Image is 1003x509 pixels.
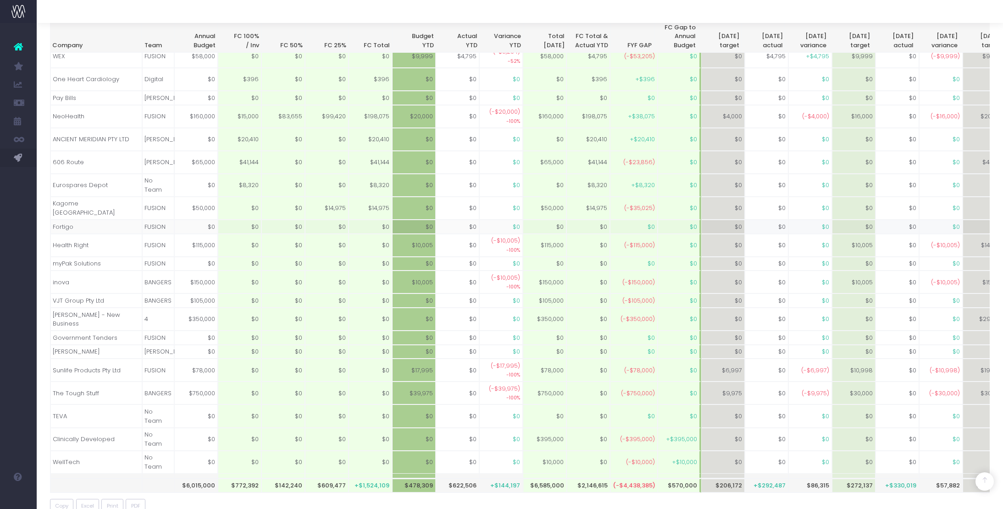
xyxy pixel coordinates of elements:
[261,220,305,234] td: $0
[392,308,436,331] td: $0
[142,293,174,308] td: BANGERS
[523,197,566,220] td: $50,000
[305,308,349,331] td: $0
[832,174,876,197] td: $0
[872,21,916,52] th: Aug 25 actualactual: activate to sort column ascending
[931,112,960,121] span: (-$16,000)
[745,105,788,128] td: $0
[491,273,520,282] span: (-$10,005)
[690,241,697,250] span: $0
[142,105,174,128] td: FUSION
[218,91,261,105] td: $0
[174,271,218,293] td: $150,000
[785,21,829,52] th: Jul 25 variancevariance: activate to sort column ascending
[701,105,745,128] td: $4,000
[745,91,788,105] td: $0
[953,135,960,144] span: $0
[392,234,436,257] td: $10,005
[50,234,142,257] td: Health Right
[261,197,305,220] td: $0
[174,91,218,105] td: $0
[142,220,174,234] td: FUSION
[349,234,392,257] td: $0
[832,151,876,174] td: $0
[745,234,788,257] td: $0
[513,135,520,144] span: $0
[701,220,745,234] td: $0
[174,68,218,91] td: $0
[953,204,960,213] span: $0
[513,222,520,232] span: $0
[50,174,142,197] td: Eurospares Depot
[523,21,567,52] th: TotalMonday: activate to sort column ascending
[822,75,829,84] span: $0
[953,75,960,84] span: $0
[523,128,566,151] td: $0
[218,197,261,220] td: $0
[50,151,142,174] td: 606 Route
[523,91,566,105] td: $0
[174,128,218,151] td: $0
[50,308,142,331] td: [PERSON_NAME] - New Business
[436,105,479,128] td: $0
[480,21,523,52] th: VarianceYTD: activate to sort column ascending
[513,204,520,213] span: $0
[742,21,785,52] th: Jul 25 actualactual: activate to sort column ascending
[690,75,697,84] span: $0
[919,32,958,50] span: [DATE] variance
[392,220,436,234] td: $0
[953,259,960,268] span: $0
[701,293,745,308] td: $0
[701,174,745,197] td: $0
[953,222,960,232] span: $0
[822,278,829,287] span: $0
[218,105,261,128] td: $15,000
[822,241,829,250] span: $0
[218,308,261,331] td: $0
[50,271,142,293] td: inova
[566,293,610,308] td: $0
[690,94,697,103] span: $0
[50,105,142,128] td: NeoHealth
[523,105,566,128] td: $160,000
[931,278,960,287] span: (-$10,005)
[875,32,914,50] span: [DATE] actual
[953,94,960,103] span: $0
[622,278,655,287] span: (-$150,000)
[698,21,742,52] th: Jul 25 targettarget: activate to sort column ascending
[436,151,479,174] td: $0
[174,151,218,174] td: $65,000
[261,91,305,105] td: $0
[50,197,142,220] td: Kagome [GEOGRAPHIC_DATA]
[392,174,436,197] td: $0
[701,197,745,220] td: $0
[436,174,479,197] td: $0
[566,220,610,234] td: $0
[523,151,566,174] td: $65,000
[513,94,520,103] span: $0
[566,197,610,220] td: $14,975
[392,21,436,52] th: BudgetYTD: activate to sort column ascending
[305,128,349,151] td: $0
[174,234,218,257] td: $115,000
[745,128,788,151] td: $0
[832,293,876,308] td: $0
[876,220,919,234] td: $0
[142,91,174,105] td: [PERSON_NAME]
[218,174,261,197] td: $8,320
[513,158,520,167] span: $0
[832,234,876,257] td: $10,005
[50,68,142,91] td: One Heart Cardiology
[261,257,305,271] td: $0
[745,151,788,174] td: $0
[392,151,436,174] td: $0
[832,105,876,128] td: $16,000
[174,174,218,197] td: $0
[506,245,520,254] small: -100%
[392,68,436,91] td: $0
[305,257,349,271] td: $0
[513,75,520,84] span: $0
[523,234,566,257] td: $115,000
[701,91,745,105] td: $0
[142,197,174,220] td: FUSION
